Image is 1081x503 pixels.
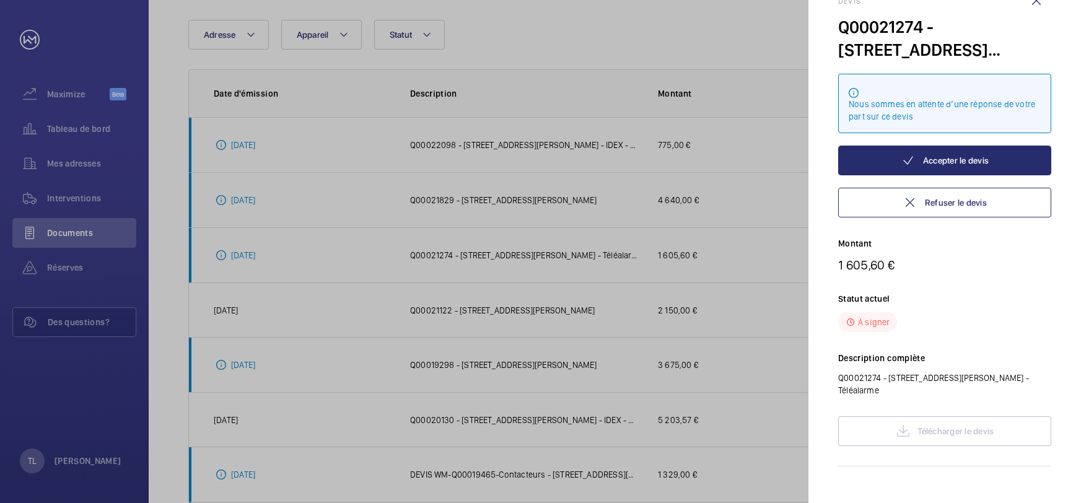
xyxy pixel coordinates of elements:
[858,316,890,328] p: À signer
[838,257,1051,273] p: 1 605,60 €
[838,237,1051,250] p: Montant
[838,188,1051,217] button: Refuser le devis
[838,292,1051,305] p: Statut actuel
[849,98,1041,123] div: Nous sommes en attente d’une réponse de votre part sur ce devis
[838,15,1051,61] div: Q00021274 - [STREET_ADDRESS][PERSON_NAME] - Téléalarme
[838,146,1051,175] button: Accepter le devis
[838,372,1051,396] p: Q00021274 - [STREET_ADDRESS][PERSON_NAME] - Téléalarme
[838,352,1051,364] p: Description complète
